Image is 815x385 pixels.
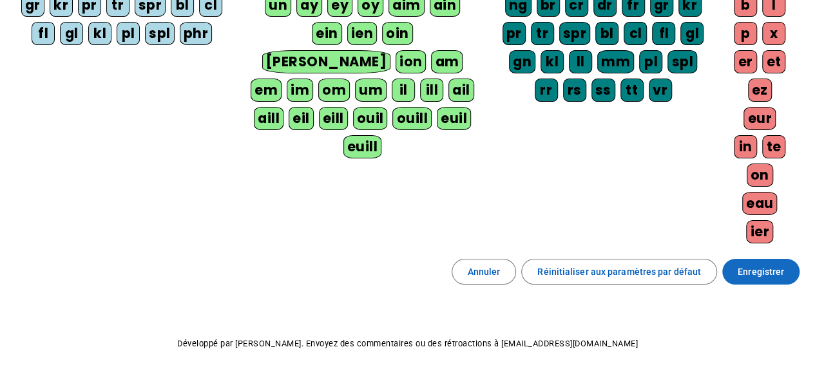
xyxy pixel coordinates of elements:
[287,79,313,102] div: im
[382,22,413,45] div: oin
[396,50,427,73] div: ion
[620,79,644,102] div: tt
[392,107,431,130] div: ouill
[503,22,526,45] div: pr
[734,135,757,158] div: in
[420,79,443,102] div: ill
[734,50,757,73] div: er
[569,50,592,73] div: ll
[448,79,474,102] div: ail
[468,264,501,279] span: Annuler
[289,107,314,130] div: eil
[509,50,535,73] div: gn
[541,50,564,73] div: kl
[60,22,83,45] div: gl
[355,79,387,102] div: um
[738,264,784,279] span: Enregistrer
[88,22,111,45] div: kl
[180,22,213,45] div: phr
[32,22,55,45] div: fl
[652,22,675,45] div: fl
[748,79,772,102] div: ez
[10,336,805,352] p: Développé par [PERSON_NAME]. Envoyez des commentaires ou des rétroactions à [EMAIL_ADDRESS][DOMAI...
[537,264,701,279] span: Réinitialiser aux paramètres par défaut
[597,50,634,73] div: mm
[591,79,615,102] div: ss
[254,107,283,130] div: aill
[746,220,773,243] div: ier
[251,79,282,102] div: em
[563,79,586,102] div: rs
[431,50,463,73] div: am
[312,22,342,45] div: ein
[343,135,381,158] div: euill
[145,22,175,45] div: spl
[353,107,388,130] div: ouil
[742,192,778,215] div: eau
[595,22,618,45] div: bl
[319,107,348,130] div: eill
[639,50,662,73] div: pl
[437,107,471,130] div: euil
[762,50,785,73] div: et
[117,22,140,45] div: pl
[734,22,757,45] div: p
[762,135,785,158] div: te
[680,22,704,45] div: gl
[535,79,558,102] div: rr
[262,50,390,73] div: [PERSON_NAME]
[762,22,785,45] div: x
[392,79,415,102] div: il
[452,259,517,285] button: Annuler
[347,22,378,45] div: ien
[649,79,672,102] div: vr
[531,22,554,45] div: tr
[318,79,350,102] div: om
[747,164,773,187] div: on
[667,50,697,73] div: spl
[722,259,800,285] button: Enregistrer
[521,259,717,285] button: Réinitialiser aux paramètres par défaut
[624,22,647,45] div: cl
[559,22,591,45] div: spr
[743,107,776,130] div: eur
